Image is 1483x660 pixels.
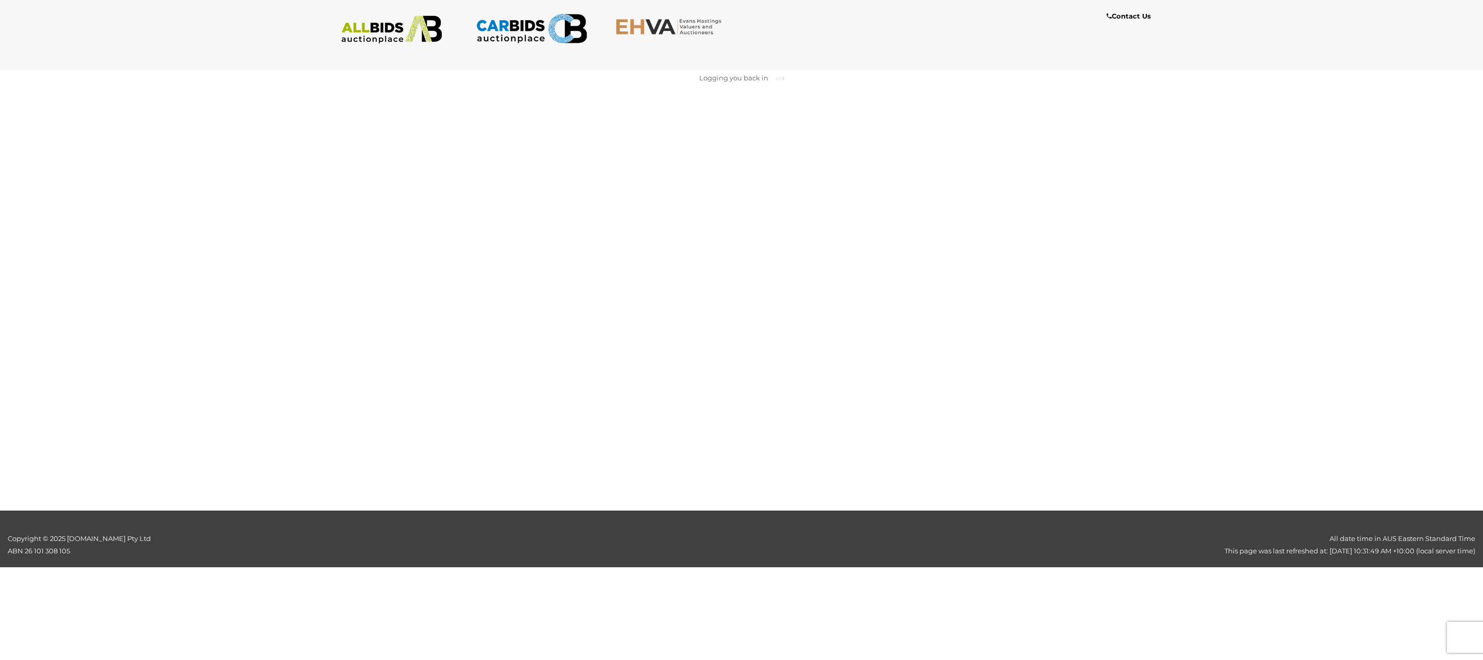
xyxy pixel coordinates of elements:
img: ALLBIDS.com.au [336,15,447,44]
b: Contact Us [1107,12,1151,20]
img: CARBIDS.com.au [476,10,588,47]
div: All date time in AUS Eastern Standard Time This page was last refreshed at: [DATE] 10:31:49 AM +1... [371,533,1483,557]
img: EHVA.com.au [615,18,727,35]
a: Contact Us [1107,10,1153,22]
img: small-loading.gif [776,76,784,81]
